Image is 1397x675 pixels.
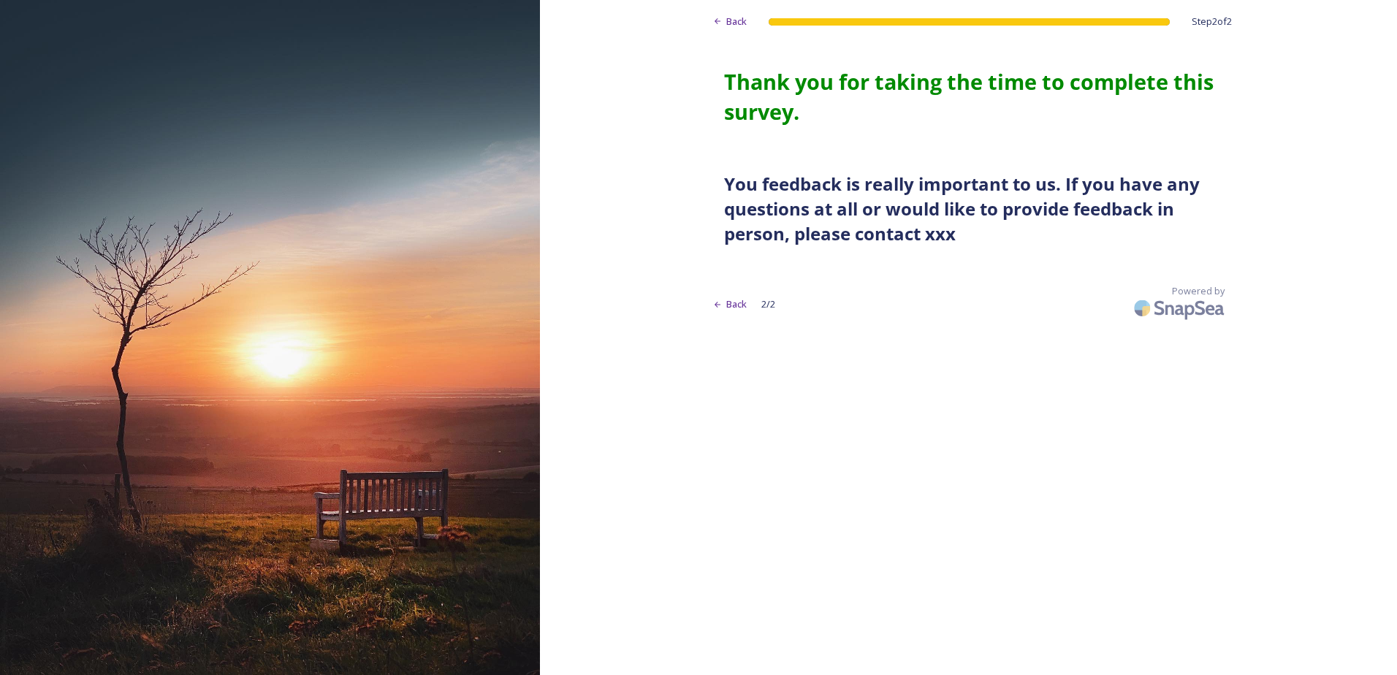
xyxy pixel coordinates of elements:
[1130,291,1232,325] img: SnapSea Logo
[726,15,747,28] span: Back
[761,297,775,311] span: 2 / 2
[1172,284,1225,298] span: Powered by
[724,172,1204,245] strong: You feedback is really important to us. If you have any questions at all or would like to provide...
[724,67,1219,126] strong: Thank you for taking the time to complete this survey.
[726,297,747,311] span: Back
[1192,15,1232,28] span: Step 2 of 2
